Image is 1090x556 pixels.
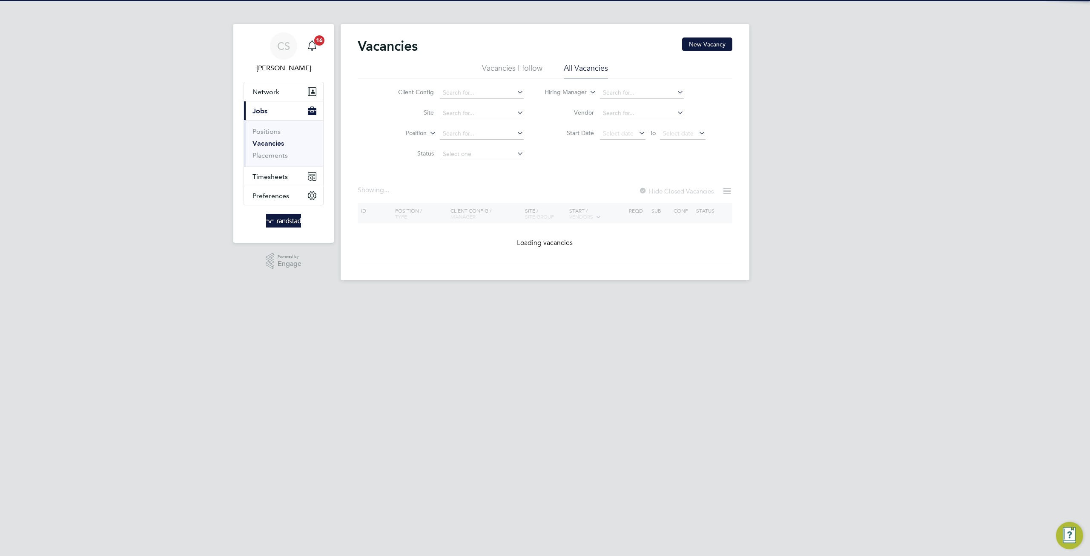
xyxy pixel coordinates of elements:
span: Select date [663,130,694,137]
span: Preferences [252,192,289,200]
a: CS[PERSON_NAME] [244,32,324,73]
a: 16 [304,32,321,60]
button: Preferences [244,186,323,205]
div: Jobs [244,120,323,167]
span: Powered by [278,253,301,260]
label: Hide Closed Vacancies [639,187,714,195]
span: CS [277,40,290,52]
button: Jobs [244,101,323,120]
input: Search for... [440,107,524,119]
input: Search for... [440,128,524,140]
span: To [647,127,658,138]
a: Placements [252,151,288,159]
input: Search for... [600,87,684,99]
button: Network [244,82,323,101]
label: Vendor [545,109,594,116]
input: Select one [440,148,524,160]
span: 16 [314,35,324,46]
span: ... [384,186,389,194]
label: Hiring Manager [538,88,587,97]
span: Engage [278,260,301,268]
input: Search for... [600,107,684,119]
label: Client Config [385,88,434,96]
a: Go to home page [244,214,324,228]
span: Select date [603,130,634,137]
a: Positions [252,127,281,135]
div: Showing [358,186,391,195]
a: Vacancies [252,139,284,147]
label: Site [385,109,434,116]
label: Status [385,150,434,157]
span: Jobs [252,107,267,115]
span: Timesheets [252,173,288,181]
button: Timesheets [244,167,323,186]
label: Position [378,129,427,138]
span: Chris Schmid [244,63,324,73]
button: New Vacancy [682,37,732,51]
li: Vacancies I follow [482,63,542,78]
span: Network [252,88,279,96]
nav: Main navigation [233,24,334,243]
li: All Vacancies [564,63,608,78]
h2: Vacancies [358,37,418,55]
a: Powered byEngage [266,253,302,269]
label: Start Date [545,129,594,137]
input: Search for... [440,87,524,99]
button: Engage Resource Center [1056,522,1083,549]
img: randstad-logo-retina.png [266,214,301,228]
